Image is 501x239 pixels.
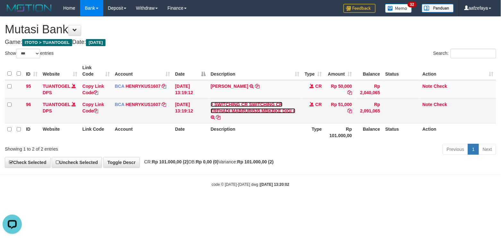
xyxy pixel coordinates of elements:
[422,4,454,12] img: panduan.png
[315,102,322,107] span: CR
[354,80,383,99] td: Rp 2,040,065
[347,90,352,95] a: Copy Rp 50,000 to clipboard
[162,102,166,107] a: Copy HENRYKUS1607 to clipboard
[112,62,173,80] th: Account: activate to sort column ascending
[40,62,80,80] th: Website: activate to sort column ascending
[162,84,166,89] a: Copy HENRYKUS1607 to clipboard
[211,84,248,89] a: [PERSON_NAME]
[422,84,432,89] a: Note
[434,102,447,107] a: Check
[324,123,354,141] th: Rp 101.000,00
[443,144,468,155] a: Previous
[324,80,354,99] td: Rp 50,000
[22,39,72,46] span: ITOTO > TUANTOGEL
[354,62,383,80] th: Balance
[324,98,354,123] td: Rp 51,000
[434,84,447,89] a: Check
[86,39,106,46] span: [DATE]
[80,62,112,80] th: Link Code: activate to sort column ascending
[5,3,54,13] img: MOTION_logo.png
[422,102,432,107] a: Note
[82,102,104,113] a: Copy Link Code
[212,182,289,187] small: code © [DATE]-[DATE] dwg |
[173,123,208,141] th: Date
[112,123,173,141] th: Account
[173,98,208,123] td: [DATE] 13:19:12
[383,123,420,141] th: Status
[408,2,416,7] span: 32
[5,49,54,58] label: Show entries
[23,123,40,141] th: ID
[40,80,80,99] td: DPS
[173,80,208,99] td: [DATE] 13:19:12
[208,62,302,80] th: Description: activate to sort column ascending
[196,159,219,164] strong: Rp 0,00 (0)
[211,102,295,113] a: # SWITCHING CR SWITCHING CR TRFHADI MABRURI535 MBKBKE DIGI #
[3,3,22,22] button: Open LiveChat chat widget
[347,108,352,113] a: Copy Rp 51,000 to clipboard
[23,62,40,80] th: ID: activate to sort column ascending
[208,123,302,141] th: Description
[103,157,140,168] a: Toggle Descr
[420,123,496,141] th: Action
[152,159,189,164] strong: Rp 101.000,00 (2)
[5,143,204,152] div: Showing 1 to 2 of 2 entries
[433,49,496,58] label: Search:
[80,123,112,141] th: Link Code
[126,84,161,89] a: HENRYKUS1607
[115,102,124,107] span: BCA
[324,62,354,80] th: Amount: activate to sort column ascending
[16,49,40,58] select: Showentries
[5,23,496,36] h1: Mutasi Bank
[173,62,208,80] th: Date: activate to sort column descending
[40,98,80,123] td: DPS
[383,62,420,80] th: Status
[126,102,161,107] a: HENRYKUS1607
[468,144,479,155] a: 1
[5,39,496,45] h4: Game: Date:
[5,157,51,168] a: Check Selected
[52,157,102,168] a: Uncheck Selected
[451,49,496,58] input: Search:
[237,159,274,164] strong: Rp 101.000,00 (2)
[354,123,383,141] th: Balance
[255,84,259,89] a: Copy ABDUL GANI Z to clipboard
[302,123,324,141] th: Type
[43,102,71,107] a: TUANTOGEL
[354,98,383,123] td: Rp 2,091,065
[26,102,31,107] span: 96
[302,62,324,80] th: Type: activate to sort column ascending
[82,84,104,95] a: Copy Link Code
[141,159,274,164] span: CR: DB: Variance:
[315,84,322,89] span: CR
[385,4,412,13] img: Button%20Memo.svg
[43,84,71,89] a: TUANTOGEL
[420,62,496,80] th: Action: activate to sort column ascending
[260,182,289,187] strong: [DATE] 13:20:02
[344,4,376,13] img: Feedback.jpg
[216,115,221,120] a: Copy # SWITCHING CR SWITCHING CR TRFHADI MABRURI535 MBKBKE DIGI # to clipboard
[26,84,31,89] span: 95
[479,144,496,155] a: Next
[115,84,124,89] span: BCA
[40,123,80,141] th: Website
